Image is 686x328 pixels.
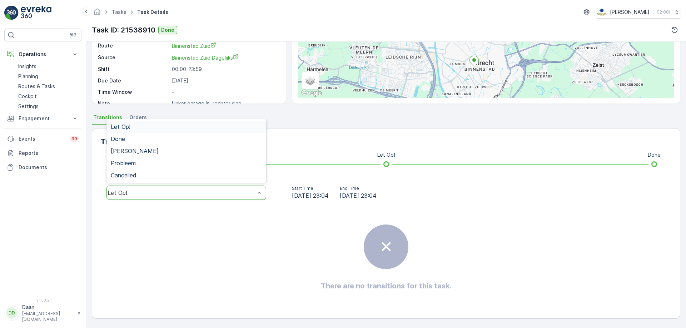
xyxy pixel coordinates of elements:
[4,47,81,61] button: Operations
[172,55,239,61] span: Binnenstad Zuid Dagelijks
[19,150,79,157] p: Reports
[158,26,177,34] button: Done
[18,93,37,100] p: Cockpit
[292,186,328,191] p: Start Time
[18,103,39,110] p: Settings
[98,54,169,61] p: Source
[18,63,36,70] p: Insights
[4,132,81,146] a: Events99
[93,114,122,121] span: Transitions
[4,304,81,322] button: DDDaan[EMAIL_ADDRESS][DOMAIN_NAME]
[15,101,81,111] a: Settings
[172,66,278,73] p: 00:00-23:59
[15,61,81,71] a: Insights
[15,71,81,81] a: Planning
[98,77,169,84] p: Due Date
[302,73,318,89] a: Layers
[172,77,278,84] p: [DATE]
[172,43,216,49] span: Binnenstad Zuid
[161,26,174,34] p: Done
[6,307,18,319] div: DD
[21,6,51,20] img: logo_light-DOdMpM7g.png
[136,9,170,16] span: Task Details
[98,42,169,50] p: Route
[597,6,680,19] button: [PERSON_NAME](+02:00)
[22,311,74,322] p: [EMAIL_ADDRESS][DOMAIN_NAME]
[92,25,155,35] p: Task ID: 21538910
[4,6,19,20] img: logo
[69,32,76,38] p: ⌘B
[4,111,81,126] button: Engagement
[111,172,136,178] span: Cancelled
[4,146,81,160] a: Reports
[377,151,395,158] p: Let Op!
[112,9,126,15] a: Tasks
[98,66,169,73] p: Shift
[71,136,77,142] p: 99
[172,100,246,106] p: Linker garage in, rechter slag...
[98,89,169,96] p: Time Window
[300,89,323,98] img: Google
[111,123,130,130] span: Let Op!
[321,281,451,291] h2: There are no transitions for this task.
[15,81,81,91] a: Routes & Tasks
[19,135,66,142] p: Events
[340,186,376,191] p: End Time
[93,11,101,17] a: Homepage
[19,164,79,171] p: Documents
[300,89,323,98] a: Open this area in Google Maps (opens a new window)
[172,54,278,61] a: Binnenstad Zuid Dagelijks
[19,51,67,58] p: Operations
[15,91,81,101] a: Cockpit
[111,160,136,166] span: Probleem
[172,42,278,50] a: Binnenstad Zuid
[19,115,67,122] p: Engagement
[111,148,159,154] span: [PERSON_NAME]
[98,100,169,107] p: Note
[340,191,376,200] span: [DATE] 23:04
[292,191,328,200] span: [DATE] 23:04
[4,298,81,302] span: v 1.50.2
[18,73,38,80] p: Planning
[4,160,81,175] a: Documents
[597,8,607,16] img: basis-logo_rgb2x.png
[18,83,55,90] p: Routes & Tasks
[610,9,650,16] p: [PERSON_NAME]
[648,151,661,158] p: Done
[22,304,74,311] p: Daan
[129,114,147,121] span: Orders
[101,136,140,147] p: Transitions
[652,9,670,15] p: ( +02:00 )
[111,136,125,142] span: Done
[172,89,278,96] p: -
[108,190,255,196] div: Let Op!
